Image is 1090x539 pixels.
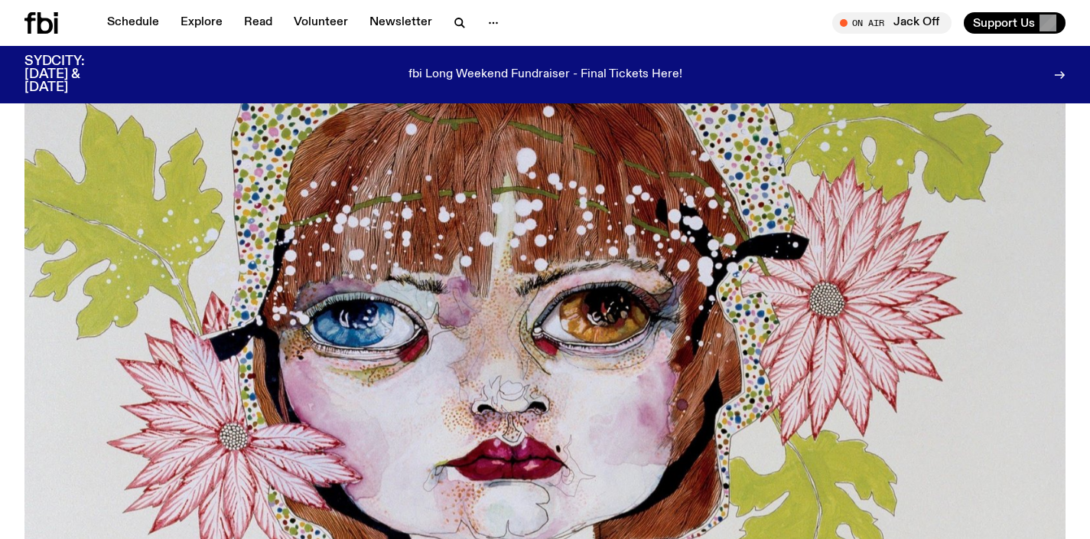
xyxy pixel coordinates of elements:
a: Explore [171,12,232,34]
a: Read [235,12,281,34]
a: Volunteer [285,12,357,34]
a: Schedule [98,12,168,34]
button: Support Us [964,12,1066,34]
p: fbi Long Weekend Fundraiser - Final Tickets Here! [408,68,682,82]
h3: SYDCITY: [DATE] & [DATE] [24,55,122,94]
a: Newsletter [360,12,441,34]
button: On AirJack Off [832,12,952,34]
span: Support Us [973,16,1035,30]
